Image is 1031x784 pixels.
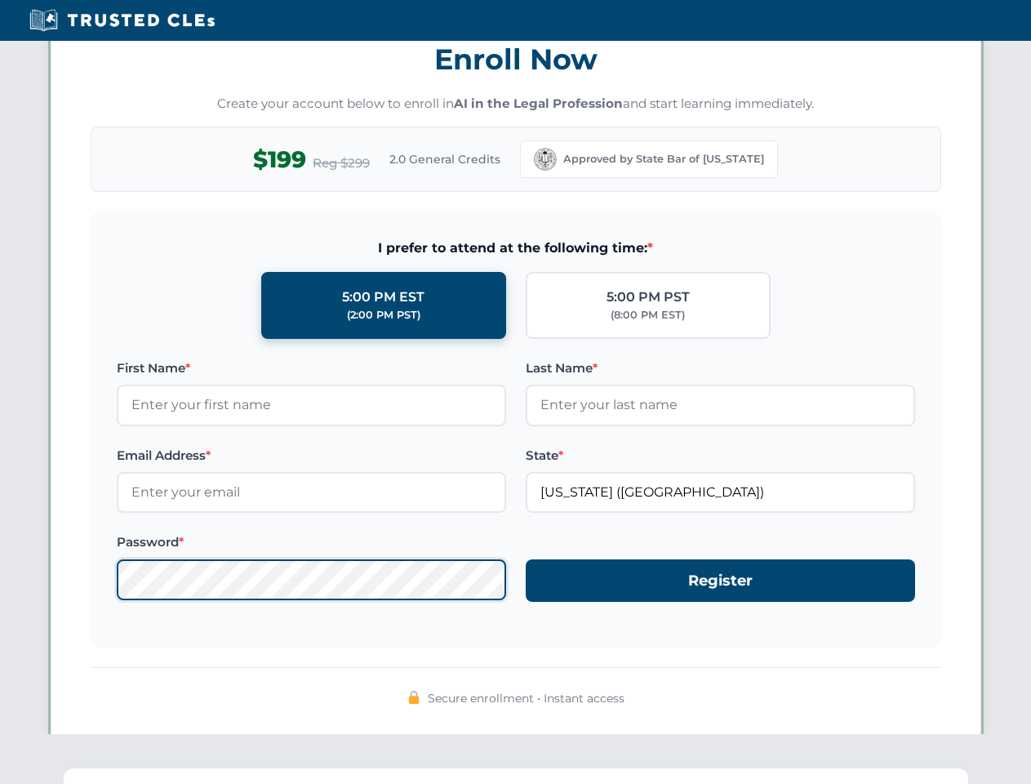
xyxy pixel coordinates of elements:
img: 🔒 [407,691,420,704]
div: 5:00 PM EST [342,287,424,308]
img: Trusted CLEs [24,8,220,33]
label: State [526,446,915,465]
div: (8:00 PM EST) [611,307,685,323]
div: 5:00 PM PST [607,287,690,308]
label: Password [117,532,506,552]
label: Last Name [526,359,915,378]
label: First Name [117,359,506,378]
p: Create your account below to enroll in and start learning immediately. [91,95,941,114]
img: California Bar [534,148,557,171]
strong: AI in the Legal Profession [454,96,623,111]
input: Enter your first name [117,385,506,425]
span: Approved by State Bar of [US_STATE] [563,151,764,167]
span: Reg $299 [313,154,370,173]
h3: Enroll Now [91,33,941,85]
div: (2:00 PM PST) [347,307,420,323]
input: Enter your last name [526,385,915,425]
span: I prefer to attend at the following time: [117,238,915,259]
span: $199 [253,141,306,178]
label: Email Address [117,446,506,465]
span: Secure enrollment • Instant access [428,689,624,707]
input: Enter your email [117,472,506,513]
span: 2.0 General Credits [389,150,500,168]
input: California (CA) [526,472,915,513]
button: Register [526,559,915,603]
